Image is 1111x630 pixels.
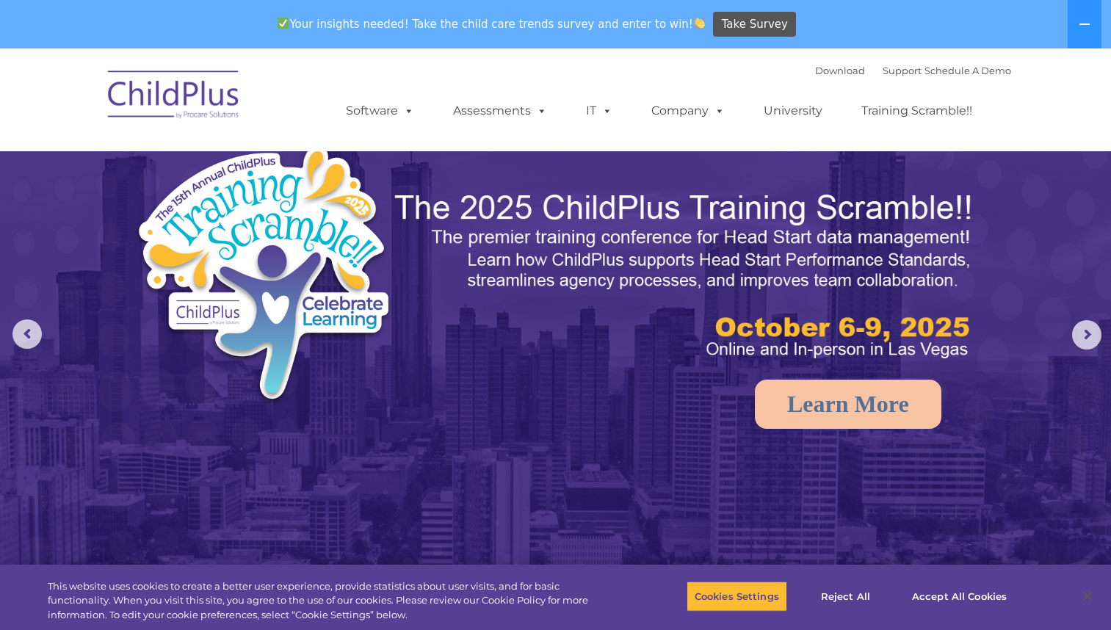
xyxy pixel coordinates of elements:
a: University [749,96,837,126]
a: Support [883,65,922,76]
a: Assessments [438,96,562,126]
img: 👏 [694,18,705,29]
div: This website uses cookies to create a better user experience, provide statistics about user visit... [48,579,611,623]
a: Download [815,65,865,76]
button: Close [1071,580,1104,612]
a: IT [571,96,627,126]
span: Your insights needed! Take the child care trends survey and enter to win! [272,10,712,38]
a: Schedule A Demo [924,65,1011,76]
a: Software [331,96,429,126]
button: Reject All [800,581,891,612]
button: Accept All Cookies [904,581,1015,612]
font: | [815,65,1011,76]
img: ChildPlus by Procare Solutions [101,60,247,134]
a: Learn More [755,380,941,429]
button: Cookies Settings [687,581,787,612]
a: Training Scramble!! [847,96,987,126]
a: Take Survey [713,12,796,37]
img: ✅ [278,18,289,29]
span: Take Survey [722,12,788,37]
a: Company [637,96,739,126]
